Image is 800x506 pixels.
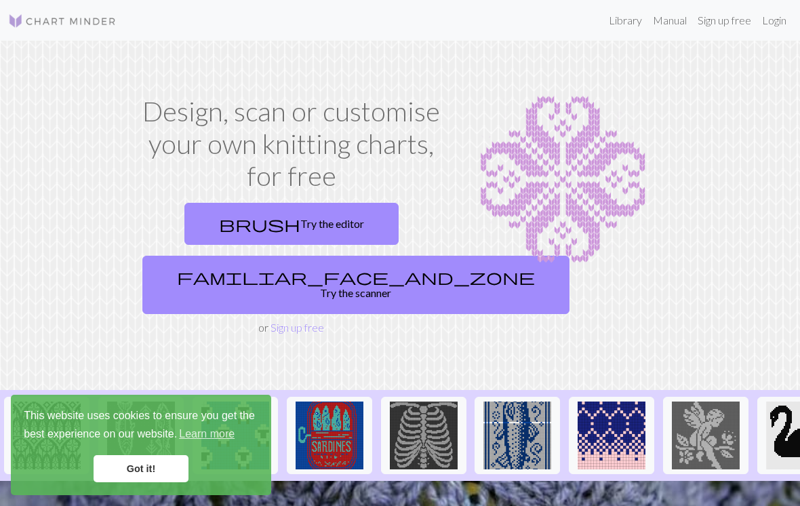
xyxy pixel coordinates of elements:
[184,203,399,245] a: Try the editor
[475,397,560,474] button: fish prac
[578,402,645,469] img: Idee
[390,402,458,469] img: New Piskel-1.png (2).png
[4,427,89,440] a: tracery
[569,397,654,474] button: Idee
[647,7,692,34] a: Manual
[462,95,663,265] img: Chart example
[663,427,748,440] a: angel practice
[663,397,748,474] button: angel practice
[4,397,89,474] button: tracery
[569,427,654,440] a: Idee
[271,321,324,334] a: Sign up free
[11,395,271,495] div: cookieconsent
[287,427,372,440] a: Sardines in a can
[137,197,446,336] div: or
[475,427,560,440] a: fish prac
[24,408,258,444] span: This website uses cookies to ensure you get the best experience on our website.
[219,214,300,233] span: brush
[692,7,757,34] a: Sign up free
[381,427,466,440] a: New Piskel-1.png (2).png
[137,95,446,192] h1: Design, scan or customise your own knitting charts, for free
[287,397,372,474] button: Sardines in a can
[94,455,188,482] a: dismiss cookie message
[672,402,740,469] img: angel practice
[603,7,647,34] a: Library
[381,397,466,474] button: New Piskel-1.png (2).png
[142,256,569,314] a: Try the scanner
[8,13,117,29] img: Logo
[296,402,363,469] img: Sardines in a can
[177,424,237,444] a: learn more about cookies
[757,7,792,34] a: Login
[483,402,551,469] img: fish prac
[177,267,535,286] span: familiar_face_and_zone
